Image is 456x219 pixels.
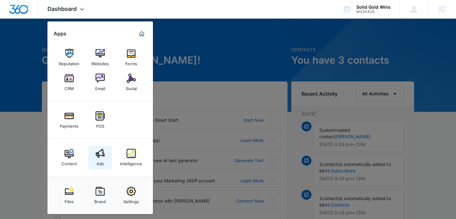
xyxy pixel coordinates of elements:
a: Content [57,146,81,169]
img: tab_domain_overview_orange.svg [17,36,22,41]
img: logo_orange.svg [10,10,15,15]
div: Brand [94,196,106,204]
div: Settings [123,196,139,204]
div: Intelligence [120,158,142,166]
div: Ads [96,158,104,166]
div: Files [65,196,74,204]
a: Ads [88,146,112,169]
a: Websites [88,46,112,69]
div: Payments [60,121,78,129]
div: Social [126,83,137,91]
div: Domain Overview [24,37,56,41]
img: tab_keywords_by_traffic_grey.svg [62,36,67,41]
h2: Apps [54,31,66,37]
a: CRM [57,71,81,94]
div: Keywords by Traffic [69,37,105,41]
div: account name [356,5,391,10]
a: Email [88,71,112,94]
img: website_grey.svg [10,16,15,21]
div: Email [95,83,105,91]
a: Reputation [57,46,81,69]
a: POS [88,108,112,132]
div: Content [61,158,77,166]
a: Marketing 360® Dashboard [137,29,147,39]
a: Forms [119,46,143,69]
div: Domain: [DOMAIN_NAME] [16,16,68,21]
div: Reputation [59,58,79,66]
div: CRM [65,83,74,91]
a: Brand [88,184,112,207]
a: Intelligence [119,146,143,169]
div: Forms [125,58,137,66]
div: v 4.0.25 [17,10,30,15]
div: Websites [91,58,109,66]
div: POS [96,121,104,129]
a: Social [119,71,143,94]
span: Dashboard [47,6,77,12]
a: Settings [119,184,143,207]
div: account id [356,10,391,14]
a: Files [57,184,81,207]
a: Payments [57,108,81,132]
